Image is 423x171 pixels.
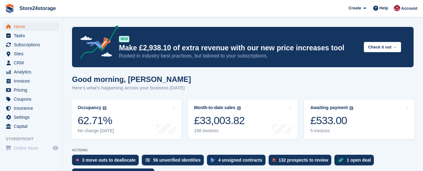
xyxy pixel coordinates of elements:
[103,106,106,110] img: icon-info-grey-7440780725fd019a000dd9b08b2336e03edf1995a4989e88bcd33f0948082b44.svg
[142,155,207,168] a: 56 unverified identities
[364,42,401,52] button: Check it out →
[78,105,101,110] div: Occupancy
[14,31,51,40] span: Tasks
[349,106,353,110] img: icon-info-grey-7440780725fd019a000dd9b08b2336e03edf1995a4989e88bcd33f0948082b44.svg
[14,49,51,58] span: Sites
[3,113,59,122] a: menu
[3,144,59,153] a: menu
[269,155,335,168] a: 132 prospects to review
[3,22,59,31] a: menu
[3,122,59,131] a: menu
[153,158,201,163] div: 56 unverified identities
[5,4,14,13] img: stora-icon-8386f47178a22dfd0bd8f6a31ec36ba5ce8667c1dd55bd0f319d3a0aa187defe.svg
[119,36,129,42] div: NEW
[17,3,59,13] a: Store24storage
[82,158,136,163] div: 3 move outs to deallocate
[394,5,400,11] img: Mandy Huges
[310,128,353,133] div: 5 invoices
[237,106,241,110] img: icon-info-grey-7440780725fd019a000dd9b08b2336e03edf1995a4989e88bcd33f0948082b44.svg
[3,49,59,58] a: menu
[14,86,51,94] span: Pricing
[272,158,276,162] img: prospect-51fa495bee0391a8d652442698ab0144808aea92771e9ea1ae160a38d050c398.svg
[119,53,359,59] p: Rooted in industry best practices, but tailored to your subscriptions.
[14,68,51,76] span: Analytics
[304,99,414,139] a: Awaiting payment £533.00 5 invoices
[310,105,348,110] div: Awaiting payment
[348,5,361,11] span: Create
[347,158,371,163] div: 1 open deal
[52,144,59,152] a: Preview store
[3,77,59,85] a: menu
[218,158,262,163] div: 4 unsigned contracts
[119,43,359,53] p: Make £2,938.10 of extra revenue with our new price increases tool
[3,86,59,94] a: menu
[78,128,114,133] div: No change [DATE]
[3,95,59,103] a: menu
[3,68,59,76] a: menu
[279,158,328,163] div: 132 prospects to review
[14,113,51,122] span: Settings
[75,25,119,61] img: price-adjustments-announcement-icon-8257ccfd72463d97f412b2fc003d46551f7dbcb40ab6d574587a9cd5c0d94...
[78,114,114,127] div: 62.71%
[6,136,62,142] span: Storefront
[14,104,51,113] span: Insurance
[71,99,182,139] a: Occupancy 62.71% No change [DATE]
[3,31,59,40] a: menu
[72,148,414,152] p: ACTIONS
[14,144,51,153] span: Online Store
[72,155,142,168] a: 3 move outs to deallocate
[207,155,269,168] a: 4 unsigned contracts
[401,5,417,12] span: Account
[3,104,59,113] a: menu
[379,5,388,11] span: Help
[72,75,191,83] h1: Good morning, [PERSON_NAME]
[14,95,51,103] span: Coupons
[14,22,51,31] span: Home
[211,158,215,162] img: contract_signature_icon-13c848040528278c33f63329250d36e43548de30e8caae1d1a13099fd9432cc5.svg
[194,128,245,133] div: 198 invoices
[3,40,59,49] a: menu
[188,99,298,139] a: Month-to-date sales £33,003.82 198 invoices
[338,158,343,162] img: deal-1b604bf984904fb50ccaf53a9ad4b4a5d6e5aea283cecdc64d6e3604feb123c2.svg
[14,77,51,85] span: Invoices
[76,158,79,162] img: move_outs_to_deallocate_icon-f764333ba52eb49d3ac5e1228854f67142a1ed5810a6f6cc68b1a99e826820c5.svg
[146,158,150,162] img: verify_identity-adf6edd0f0f0b5bbfe63781bf79b02c33cf7c696d77639b501bdc392416b5a36.svg
[14,122,51,131] span: Capital
[14,58,51,67] span: CRM
[310,114,353,127] div: £533.00
[194,105,235,110] div: Month-to-date sales
[72,84,191,92] p: Here's what's happening across your business [DATE]
[3,58,59,67] a: menu
[194,114,245,127] div: £33,003.82
[14,40,51,49] span: Subscriptions
[334,155,377,168] a: 1 open deal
